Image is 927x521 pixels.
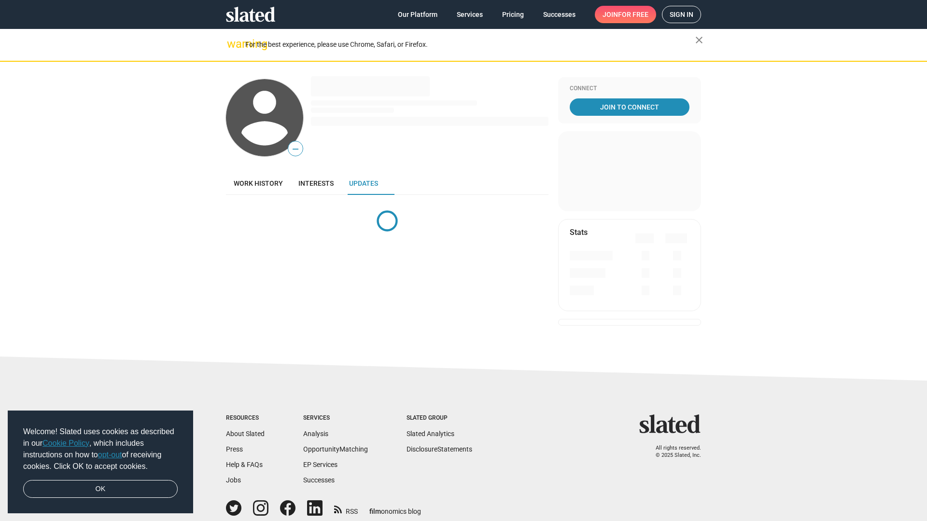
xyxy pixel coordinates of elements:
span: for free [618,6,648,23]
div: Services [303,414,368,422]
a: filmonomics blog [369,499,421,516]
a: Work history [226,172,291,195]
a: Successes [535,6,583,23]
a: Slated Analytics [407,430,454,438]
a: Cookie Policy [42,439,89,447]
span: Pricing [502,6,524,23]
span: Join [603,6,648,23]
span: Welcome! Slated uses cookies as described in our , which includes instructions on how to of recei... [23,426,178,472]
a: dismiss cookie message [23,480,178,498]
div: For the best experience, please use Chrome, Safari, or Firefox. [245,38,695,51]
a: Successes [303,476,335,484]
a: Joinfor free [595,6,656,23]
a: Press [226,445,243,453]
span: Successes [543,6,576,23]
span: Services [457,6,483,23]
span: Updates [349,179,378,187]
p: All rights reserved. © 2025 Slated, Inc. [646,445,701,459]
div: cookieconsent [8,411,193,514]
span: Sign in [670,6,693,23]
div: Resources [226,414,265,422]
span: — [288,143,303,155]
mat-card-title: Stats [570,227,588,237]
a: Services [449,6,491,23]
span: Work history [234,179,283,187]
span: Interests [298,179,334,187]
a: Analysis [303,430,328,438]
span: Join To Connect [572,98,688,116]
mat-icon: close [693,34,705,46]
div: Connect [570,85,689,93]
a: Jobs [226,476,241,484]
a: RSS [334,501,358,516]
mat-icon: warning [227,38,239,50]
a: OpportunityMatching [303,445,368,453]
span: Our Platform [398,6,437,23]
a: Updates [341,172,386,195]
a: opt-out [98,451,122,459]
a: About Slated [226,430,265,438]
a: Sign in [662,6,701,23]
a: Pricing [494,6,532,23]
a: DisclosureStatements [407,445,472,453]
span: film [369,507,381,515]
a: Join To Connect [570,98,689,116]
div: Slated Group [407,414,472,422]
a: EP Services [303,461,337,468]
a: Interests [291,172,341,195]
a: Our Platform [390,6,445,23]
a: Help & FAQs [226,461,263,468]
